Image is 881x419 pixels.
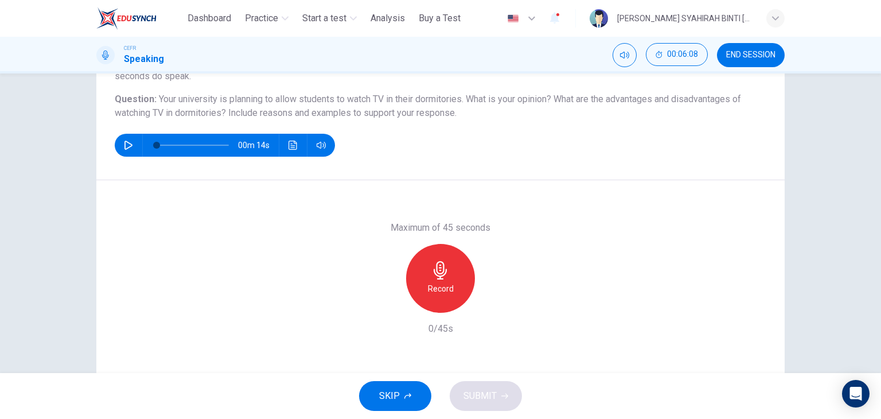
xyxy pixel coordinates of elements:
[115,92,766,120] h6: Question :
[284,134,302,157] button: Click to see the audio transcription
[124,44,136,52] span: CEFR
[646,43,708,67] div: Hide
[96,7,183,30] a: ELTC logo
[842,380,870,408] div: Open Intercom Messenger
[359,381,431,411] button: SKIP
[590,9,608,28] img: Profile picture
[617,11,753,25] div: [PERSON_NAME] SYAHIRAH BINTI [PERSON_NAME]
[726,51,775,60] span: END SESSION
[183,8,236,29] button: Dashboard
[391,221,490,235] h6: Maximum of 45 seconds
[428,322,453,336] h6: 0/45s
[414,8,465,29] button: Buy a Test
[228,107,457,118] span: Include reasons and examples to support your response.
[506,14,520,23] img: en
[124,52,164,66] h1: Speaking
[238,134,279,157] span: 00m 14s
[717,43,785,67] button: END SESSION
[406,244,475,313] button: Record
[428,282,454,296] h6: Record
[379,388,400,404] span: SKIP
[245,11,278,25] span: Practice
[667,50,698,59] span: 00:06:08
[302,11,346,25] span: Start a test
[646,43,708,66] button: 00:06:08
[298,8,361,29] button: Start a test
[613,43,637,67] div: Mute
[96,7,157,30] img: ELTC logo
[419,11,461,25] span: Buy a Test
[115,94,741,118] span: Your university is planning to allow students to watch TV in their dormitories. What is your opin...
[366,8,410,29] button: Analysis
[240,8,293,29] button: Practice
[371,11,405,25] span: Analysis
[188,11,231,25] span: Dashboard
